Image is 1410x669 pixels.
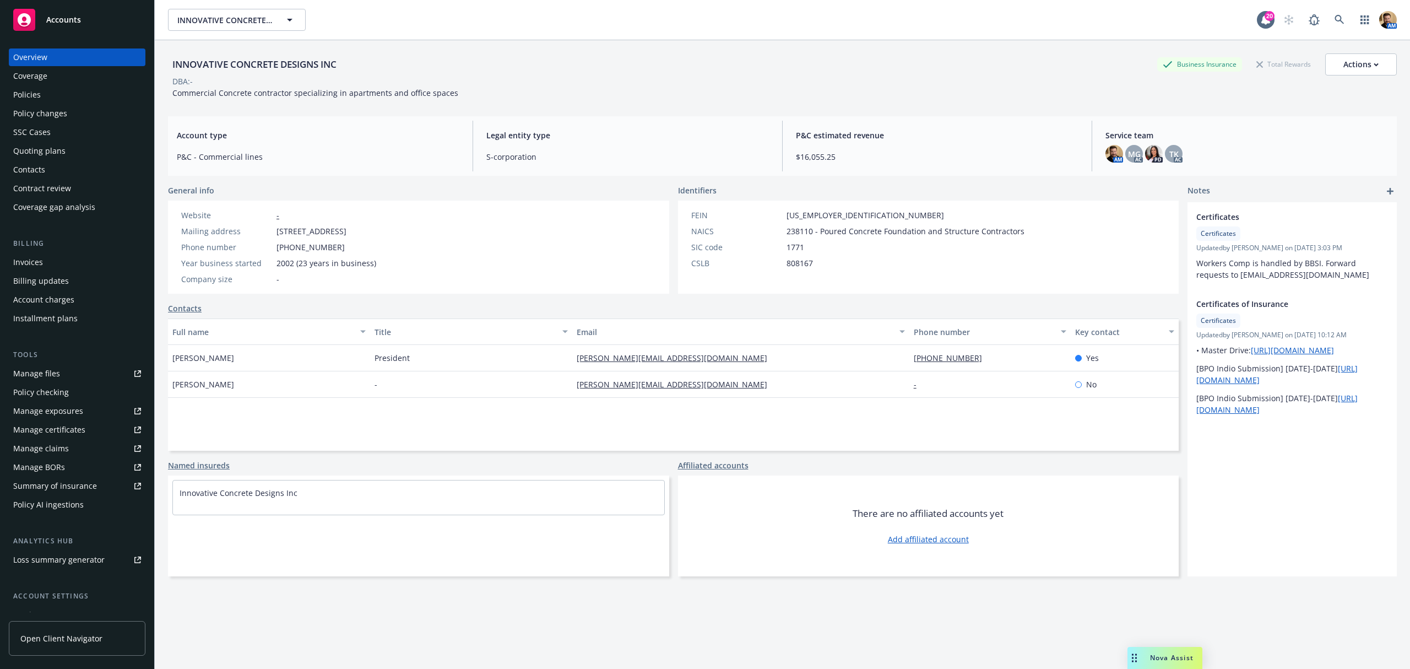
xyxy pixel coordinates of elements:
[1328,9,1351,31] a: Search
[1251,345,1334,355] a: [URL][DOMAIN_NAME]
[13,458,65,476] div: Manage BORs
[486,151,769,163] span: S-corporation
[577,326,893,338] div: Email
[276,210,279,220] a: -
[9,440,145,457] a: Manage claims
[13,384,69,401] div: Policy checking
[9,238,145,249] div: Billing
[787,241,804,253] span: 1771
[180,488,297,498] a: Innovative Concrete Designs Inc
[1384,185,1397,198] a: add
[1150,653,1194,662] span: Nova Assist
[168,185,214,196] span: General info
[1187,185,1210,198] span: Notes
[577,379,776,390] a: [PERSON_NAME][EMAIL_ADDRESS][DOMAIN_NAME]
[181,257,272,269] div: Year business started
[181,225,272,237] div: Mailing address
[9,105,145,122] a: Policy changes
[13,253,43,271] div: Invoices
[9,551,145,569] a: Loss summary generator
[13,180,71,197] div: Contract review
[168,57,341,72] div: INNOVATIVE CONCRETE DESIGNS INC
[1086,379,1097,390] span: No
[13,365,60,382] div: Manage files
[691,257,782,269] div: CSLB
[9,86,145,104] a: Policies
[1128,148,1141,160] span: MG
[13,161,45,179] div: Contacts
[577,353,776,363] a: [PERSON_NAME][EMAIL_ADDRESS][DOMAIN_NAME]
[9,253,145,271] a: Invoices
[13,402,83,420] div: Manage exposures
[909,319,1071,345] button: Phone number
[13,440,69,457] div: Manage claims
[1187,202,1397,289] div: CertificatesCertificatesUpdatedby [PERSON_NAME] on [DATE] 3:03 PMWorkers Comp is handled by BBSI....
[9,496,145,514] a: Policy AI ingestions
[1278,9,1300,31] a: Start snowing
[13,291,74,309] div: Account charges
[13,67,47,85] div: Coverage
[9,606,145,624] a: Service team
[9,591,145,602] div: Account settings
[1127,647,1141,669] div: Drag to move
[572,319,909,345] button: Email
[13,198,95,216] div: Coverage gap analysis
[9,161,145,179] a: Contacts
[9,477,145,495] a: Summary of insurance
[1196,243,1388,253] span: Updated by [PERSON_NAME] on [DATE] 3:03 PM
[13,496,84,514] div: Policy AI ingestions
[1196,211,1359,223] span: Certificates
[172,379,234,390] span: [PERSON_NAME]
[678,185,717,196] span: Identifiers
[914,379,925,390] a: -
[1354,9,1376,31] a: Switch app
[9,48,145,66] a: Overview
[1169,148,1179,160] span: TK
[13,105,67,122] div: Policy changes
[177,151,459,163] span: P&C - Commercial lines
[9,458,145,476] a: Manage BORs
[168,303,202,314] a: Contacts
[375,379,377,390] span: -
[9,198,145,216] a: Coverage gap analysis
[168,9,306,31] button: INNOVATIVE CONCRETE DESIGNS INC
[1343,54,1379,75] div: Actions
[1196,298,1359,310] span: Certificates of Insurance
[375,352,410,364] span: President
[172,352,234,364] span: [PERSON_NAME]
[1325,53,1397,75] button: Actions
[13,477,97,495] div: Summary of insurance
[276,225,346,237] span: [STREET_ADDRESS]
[181,273,272,285] div: Company size
[1105,145,1123,163] img: photo
[1157,57,1242,71] div: Business Insurance
[1265,11,1275,21] div: 20
[9,180,145,197] a: Contract review
[787,225,1024,237] span: 238110 - Poured Concrete Foundation and Structure Contractors
[13,272,69,290] div: Billing updates
[914,353,991,363] a: [PHONE_NUMBER]
[914,326,1055,338] div: Phone number
[1145,145,1163,163] img: photo
[13,606,61,624] div: Service team
[13,86,41,104] div: Policies
[370,319,572,345] button: Title
[1379,11,1397,29] img: photo
[678,460,749,471] a: Affiliated accounts
[172,326,354,338] div: Full name
[9,67,145,85] a: Coverage
[9,349,145,360] div: Tools
[9,365,145,382] a: Manage files
[9,291,145,309] a: Account charges
[1201,229,1236,239] span: Certificates
[181,209,272,221] div: Website
[1196,392,1388,416] p: [BPO Indio Submission] [DATE]-[DATE]
[486,130,769,141] span: Legal entity type
[172,75,193,87] div: DBA: -
[1105,130,1388,141] span: Service team
[853,507,1004,520] span: There are no affiliated accounts yet
[168,319,370,345] button: Full name
[276,241,345,253] span: [PHONE_NUMBER]
[46,15,81,24] span: Accounts
[13,48,47,66] div: Overview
